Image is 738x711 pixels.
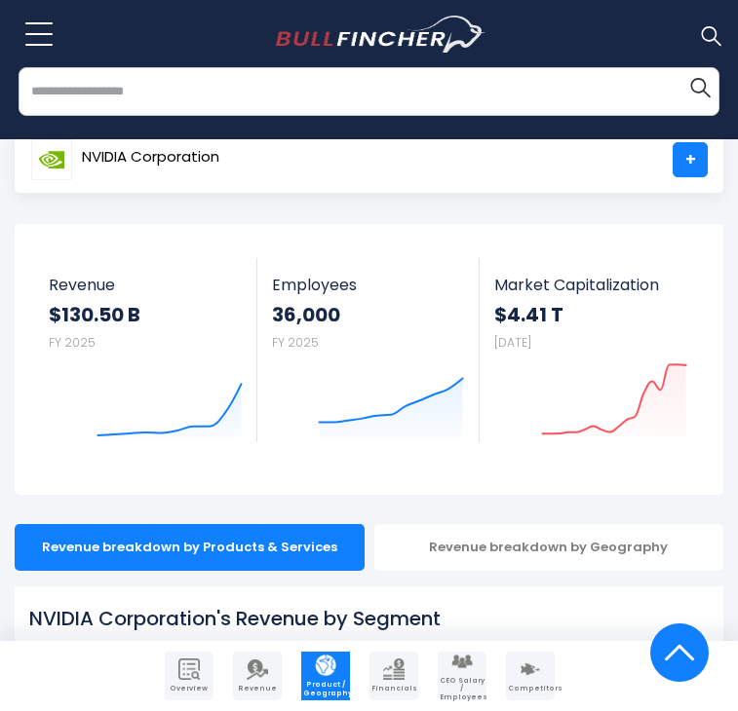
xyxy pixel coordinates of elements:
[82,149,219,166] span: NVIDIA Corporation
[272,276,464,294] span: Employees
[301,652,350,700] a: Company Product/Geography
[235,685,280,692] span: Revenue
[494,276,687,294] span: Market Capitalization
[276,16,486,53] a: Go to homepage
[303,681,348,697] span: Product / Geography
[233,652,282,700] a: Company Revenue
[438,652,486,700] a: Company Employees
[369,652,418,700] a: Company Financials
[49,276,243,294] span: Revenue
[440,677,485,701] span: CEO Salary / Employees
[371,685,416,692] span: Financials
[30,142,220,177] a: NVIDIA Corporation
[167,685,212,692] span: Overview
[272,302,464,327] strong: 36,000
[257,258,479,442] a: Employees 36,000 FY 2025
[494,302,687,327] strong: $4.41 T
[494,334,531,351] small: [DATE]
[480,258,702,442] a: Market Capitalization $4.41 T [DATE]
[272,334,319,351] small: FY 2025
[165,652,214,700] a: Company Overview
[276,16,486,53] img: bullfincher logo
[15,524,365,571] div: Revenue breakdown by Products & Services
[673,142,708,177] a: +
[49,302,243,327] strong: $130.50 B
[680,67,719,106] button: Search
[374,524,724,571] div: Revenue breakdown by Geography
[508,685,553,692] span: Competitors
[49,334,96,351] small: FY 2025
[29,604,709,633] h1: NVIDIA Corporation's Revenue by Segment
[506,652,555,700] a: Company Competitors
[31,139,72,180] img: NVDA logo
[34,258,257,442] a: Revenue $130.50 B FY 2025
